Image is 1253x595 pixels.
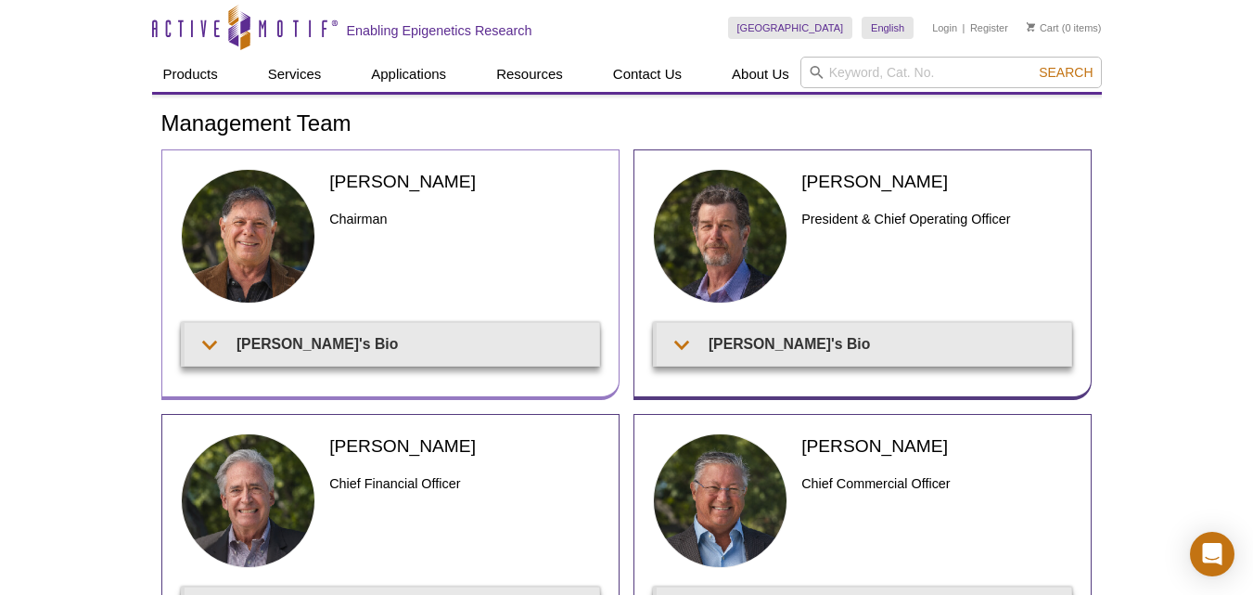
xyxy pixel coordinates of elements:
a: Applications [360,57,457,92]
h2: [PERSON_NAME] [801,433,1071,459]
img: Joe Fernandez headshot [181,169,316,304]
h2: Enabling Epigenetics Research [347,22,532,39]
a: Resources [485,57,574,92]
h2: [PERSON_NAME] [329,169,599,194]
li: (0 items) [1027,17,1102,39]
a: [GEOGRAPHIC_DATA] [728,17,853,39]
h1: Management Team [161,111,1093,138]
a: About Us [721,57,800,92]
img: Your Cart [1027,22,1035,32]
a: Register [970,21,1008,34]
a: Login [932,21,957,34]
h2: [PERSON_NAME] [801,169,1071,194]
summary: [PERSON_NAME]'s Bio [185,323,599,365]
input: Keyword, Cat. No. [800,57,1102,88]
h3: Chief Commercial Officer [801,472,1071,495]
div: Open Intercom Messenger [1190,532,1234,576]
a: Cart [1027,21,1059,34]
a: Products [152,57,229,92]
button: Search [1033,64,1098,81]
img: Ted DeFrank headshot [653,169,788,304]
span: Search [1039,65,1093,80]
a: English [862,17,914,39]
h3: Chairman [329,208,599,230]
img: Patrick Yount headshot [181,433,316,569]
a: Services [257,57,333,92]
h2: [PERSON_NAME] [329,433,599,459]
img: Fritz Eibel headshot [653,433,788,569]
li: | [963,17,965,39]
h3: Chief Financial Officer [329,472,599,495]
a: Contact Us [602,57,693,92]
summary: [PERSON_NAME]'s Bio [657,323,1071,365]
h3: President & Chief Operating Officer [801,208,1071,230]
